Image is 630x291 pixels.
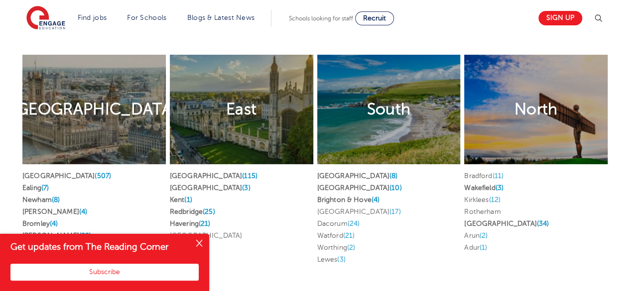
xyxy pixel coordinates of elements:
span: Schools looking for staff [289,15,353,22]
span: (11) [492,172,504,180]
span: (1) [480,244,487,251]
a: [GEOGRAPHIC_DATA](8) [317,172,398,180]
a: [GEOGRAPHIC_DATA](115) [170,172,257,180]
span: (25) [203,208,215,215]
a: Ealing(7) [22,184,49,192]
span: (10) [389,184,402,192]
span: (34) [537,220,549,227]
a: Blogs & Latest News [187,14,255,21]
button: Close [189,234,209,254]
li: [GEOGRAPHIC_DATA] [170,230,313,242]
span: (8) [389,172,397,180]
li: Braintree [170,254,313,266]
span: (7) [41,184,49,192]
a: [GEOGRAPHIC_DATA](10) [317,184,402,192]
span: (115) [242,172,257,180]
a: Brighton & Hove(4) [317,196,380,203]
h2: North [514,99,558,120]
span: (3) [496,184,504,192]
a: [GEOGRAPHIC_DATA](3) [170,184,251,192]
span: (21) [199,220,211,227]
span: (4) [50,220,58,227]
h4: Get updates from The Reading Corner [10,241,188,253]
li: Arun [464,230,608,242]
h2: South [367,99,411,120]
a: [PERSON_NAME](22) [22,232,91,239]
a: [GEOGRAPHIC_DATA](34) [464,220,549,227]
li: Lewes [317,254,461,266]
span: (17) [389,208,401,215]
li: Adur [464,242,608,254]
a: [PERSON_NAME](4) [22,208,87,215]
span: (2) [347,244,355,251]
span: (2) [480,232,488,239]
span: (4) [79,208,87,215]
li: Kirklees [464,194,608,206]
a: Find jobs [78,14,107,21]
span: (507) [95,172,111,180]
button: Subscribe [10,264,199,281]
li: Bradford [464,170,608,182]
a: Kent(1) [170,196,192,203]
a: Havering(21) [170,220,211,227]
a: Wakefield(3) [464,184,504,192]
h2: [GEOGRAPHIC_DATA] [12,99,176,120]
a: Bromley(4) [22,220,58,227]
li: Watford [317,230,461,242]
a: For Schools [127,14,166,21]
span: (4) [372,196,379,203]
span: (8) [52,196,60,203]
li: Rotherham [464,206,608,218]
img: Engage Education [26,6,65,31]
a: Recruit [355,11,394,25]
span: Recruit [363,14,386,22]
span: (1) [184,196,192,203]
span: (21) [343,232,355,239]
h2: East [226,99,256,120]
li: Worthing [317,242,461,254]
span: (22) [79,232,92,239]
span: (3) [242,184,250,192]
li: Dacorum [317,218,461,230]
span: (12) [489,196,501,203]
li: [GEOGRAPHIC_DATA] [317,206,461,218]
a: [GEOGRAPHIC_DATA](507) [22,172,111,180]
span: (3) [337,256,345,263]
a: Sign up [538,11,582,25]
a: Newham(8) [22,196,60,203]
span: (24) [348,220,360,227]
a: Redbridge(25) [170,208,215,215]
